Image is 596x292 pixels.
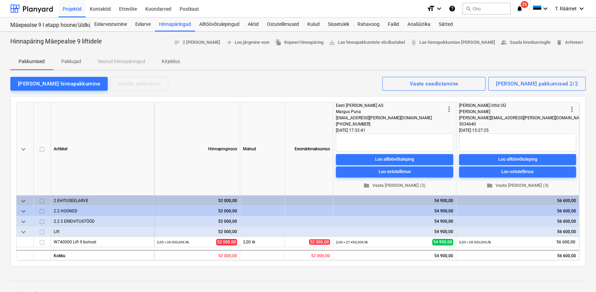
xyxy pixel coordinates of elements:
[459,240,491,244] small: 2,00 × 28 300,00€ / tk
[488,77,586,91] button: [PERSON_NAME] pakkumised 2/2
[329,39,335,46] span: save_alt
[403,18,435,31] a: Analüütika
[336,127,453,133] div: [DATE] 17:32:41
[195,18,244,31] a: Alltöövõtulepingud
[336,154,453,165] button: Loo alltöövõtuleping
[501,39,507,46] span: people_alt
[10,77,108,91] button: [PERSON_NAME] hinnapakkumine
[273,37,326,48] button: Kopeeri hinnapäring
[131,18,155,31] a: Eelarve
[462,182,573,190] span: Vaata [PERSON_NAME] (3)
[459,195,576,206] div: 56 600,00
[54,237,151,247] div: W740000 Lift 9 korrust
[51,102,154,195] div: Artikkel
[498,155,537,163] div: Loo alltöövõtuleping
[498,37,553,48] button: Saada kinnitusringile
[244,18,263,31] div: Aktid
[339,182,450,190] span: Vaata [PERSON_NAME] (2)
[157,226,237,237] div: 52 000,00
[379,168,411,176] div: Loo ostutellimus
[445,105,453,113] span: more_vert
[462,3,511,14] button: Otsi
[382,77,486,91] button: Vaate seadistamine
[435,4,443,13] i: keyboard_arrow_down
[435,18,457,31] a: Sätted
[496,79,578,88] div: [PERSON_NAME] pakkumised 2/2
[466,6,471,11] span: search
[459,167,576,178] button: Loo ostutellimus
[174,39,220,47] span: 2 [PERSON_NAME]
[459,154,576,165] button: Loo alltöövõtuleping
[459,109,568,115] div: [PERSON_NAME]
[353,18,384,31] a: Rahavoog
[155,18,195,31] div: Hinnapäringud
[19,145,28,153] span: keyboard_arrow_down
[336,109,445,115] div: Margus Puna
[501,168,534,176] div: Loo ostutellimus
[275,39,281,46] span: file_copy
[19,58,45,65] p: Pakkumised
[556,39,583,47] span: Arhiveeri
[174,39,180,46] span: notes
[157,240,189,244] small: 2,00 × 26 000,00€ / tk
[216,239,237,245] span: 52 000,00
[240,102,285,195] div: Mahud
[171,37,223,48] button: 2 [PERSON_NAME]
[336,121,445,127] div: [PHONE_NUMBER]
[226,39,270,47] span: Loo järgmine voor
[19,197,28,205] span: keyboard_arrow_down
[263,18,303,31] a: Ostutellimused
[336,206,453,216] div: 54 900,00
[303,18,324,31] a: Kulud
[154,102,240,195] div: Hinnaprognoos
[61,58,81,65] p: Pakkujad
[459,206,576,216] div: 56 600,00
[577,4,586,13] i: keyboard_arrow_down
[54,206,151,216] div: 2.2 HOONED
[226,39,232,46] span: arrow_forward
[501,39,551,47] span: Saada kinnitusringile
[384,18,403,31] a: Failid
[555,6,577,11] span: T. Räämet
[459,115,586,120] span: [PERSON_NAME][EMAIL_ADDRESS][PERSON_NAME][DOMAIN_NAME]
[568,105,576,113] span: more_vert
[521,1,528,8] span: 35
[459,102,568,109] div: [PERSON_NAME] liftid OÜ
[329,39,405,47] span: Lae hinnapakkumiste võrdlustabel
[19,207,28,215] span: keyboard_arrow_down
[432,239,453,245] span: 54 900,00
[54,226,151,236] div: Lift
[54,216,151,226] div: 2.2.5 ERIEHITUSTÖÖD
[275,39,323,47] span: Kopeeri hinnapäring
[157,206,237,216] div: 52 000,00
[336,195,453,206] div: 54 900,00
[487,182,493,189] span: folder
[408,37,498,48] a: Lae hinnapakkumise [PERSON_NAME]
[562,259,596,292] div: Chat Widget
[449,4,456,13] i: Abikeskus
[541,4,550,13] i: keyboard_arrow_down
[10,22,82,29] div: Mäepealse 9 I etapp hoone/üldkulud//maatööd (2101988//2101671)
[410,79,458,88] div: Vaate seadistamine
[459,216,576,226] div: 56 600,00
[336,226,453,237] div: 54 900,00
[51,250,154,260] div: Kokku
[459,180,576,191] button: Vaata [PERSON_NAME] (3)
[456,250,579,260] div: 56 600,00
[154,250,240,260] div: 52 000,00
[411,39,495,47] span: Lae hinnapakkumise [PERSON_NAME]
[90,18,131,31] a: Eelarvestamine
[556,39,562,46] span: delete
[326,37,408,48] a: Lae hinnapakkumiste võrdlustabel
[19,228,28,236] span: keyboard_arrow_down
[324,18,353,31] div: Sissetulek
[556,239,576,245] span: 56 600,00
